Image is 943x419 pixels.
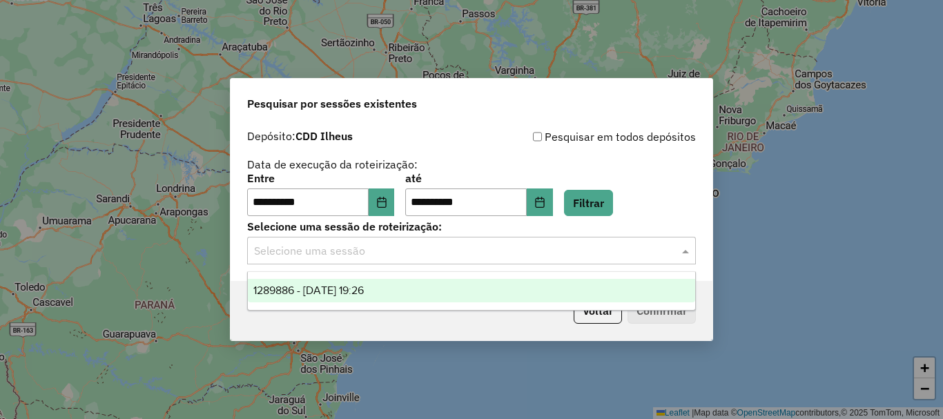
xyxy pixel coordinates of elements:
[247,95,417,112] span: Pesquisar por sessões existentes
[405,170,552,186] label: até
[564,190,613,216] button: Filtrar
[247,218,696,235] label: Selecione uma sessão de roteirização:
[247,128,353,144] label: Depósito:
[247,170,394,186] label: Entre
[295,129,353,143] strong: CDD Ilheus
[253,284,364,296] span: 1289886 - [DATE] 19:26
[247,271,696,311] ng-dropdown-panel: Options list
[527,188,553,216] button: Choose Date
[471,128,696,145] div: Pesquisar em todos depósitos
[369,188,395,216] button: Choose Date
[574,298,622,324] button: Voltar
[247,156,418,173] label: Data de execução da roteirização:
